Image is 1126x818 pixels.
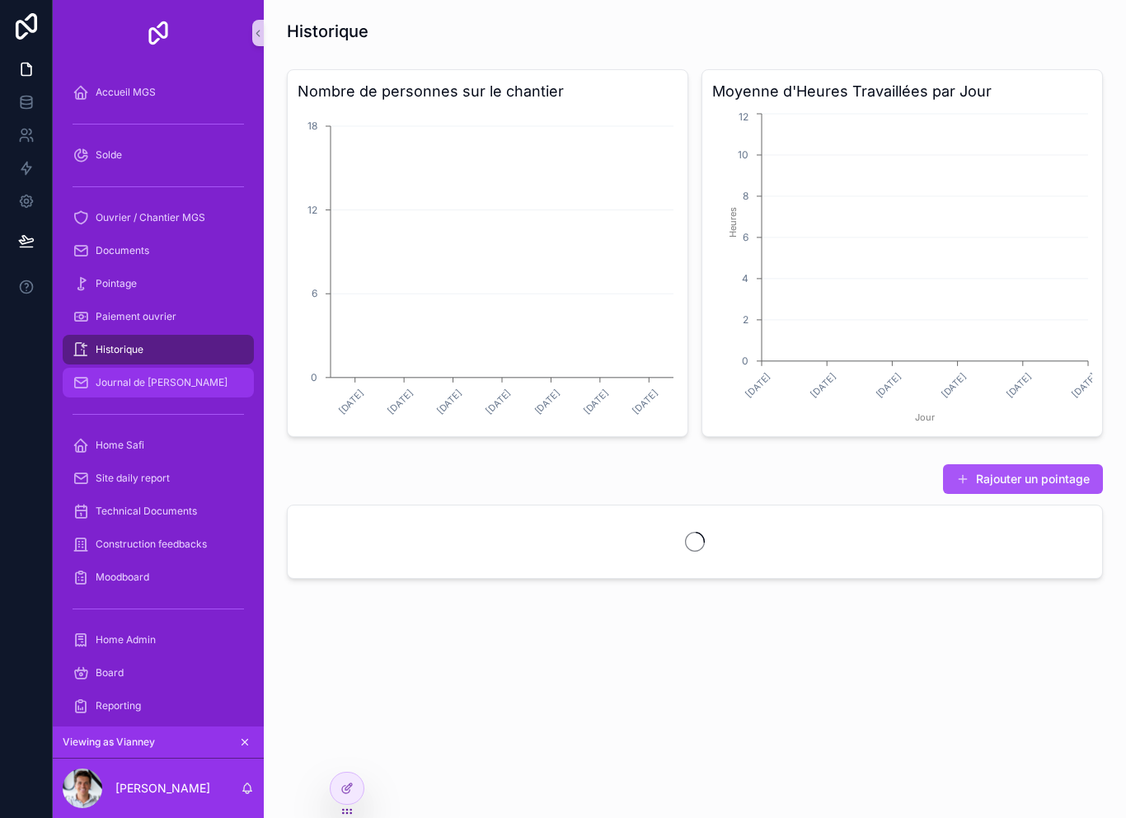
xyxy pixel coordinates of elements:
[145,20,171,46] img: App logo
[311,371,317,383] tspan: 0
[738,148,748,161] tspan: 10
[63,302,254,331] a: Paiement ouvrier
[96,211,205,224] span: Ouvrier / Chantier MGS
[712,80,1092,103] h3: Moyenne d'Heures Travaillées par Jour
[96,277,137,290] span: Pointage
[307,120,317,132] tspan: 18
[943,464,1103,494] button: Rajouter un pointage
[63,529,254,559] a: Construction feedbacks
[96,244,149,257] span: Documents
[874,370,903,400] text: [DATE]
[63,691,254,721] a: Reporting
[483,387,513,416] text: [DATE]
[63,203,254,233] a: Ouvrier / Chantier MGS
[96,310,176,323] span: Paiement ouvrier
[434,387,464,416] text: [DATE]
[96,343,143,356] span: Historique
[336,387,366,416] text: [DATE]
[96,376,228,389] span: Journal de [PERSON_NAME]
[96,571,149,584] span: Moodboard
[727,207,739,237] tspan: Heures
[533,387,562,416] text: [DATE]
[581,387,611,416] text: [DATE]
[96,505,197,518] span: Technical Documents
[915,411,935,423] tspan: Jour
[96,538,207,551] span: Construction feedbacks
[63,736,155,749] span: Viewing as Vianney
[809,370,838,400] text: [DATE]
[1004,370,1034,400] text: [DATE]
[63,140,254,170] a: Solde
[386,387,415,416] text: [DATE]
[63,658,254,688] a: Board
[742,272,748,284] tspan: 4
[63,335,254,364] a: Historique
[712,110,1092,426] div: chart
[53,66,264,726] div: scrollable content
[63,368,254,397] a: Journal de [PERSON_NAME]
[743,370,772,400] text: [DATE]
[63,430,254,460] a: Home Safi
[63,625,254,655] a: Home Admin
[63,236,254,266] a: Documents
[742,355,748,367] tspan: 0
[96,472,170,485] span: Site daily report
[63,269,254,299] a: Pointage
[307,204,317,216] tspan: 12
[63,78,254,107] a: Accueil MGS
[743,313,748,326] tspan: 2
[1069,370,1099,400] text: [DATE]
[631,387,660,416] text: [DATE]
[96,633,156,646] span: Home Admin
[743,231,748,243] tspan: 6
[739,110,748,123] tspan: 12
[287,20,368,43] h1: Historique
[96,86,156,99] span: Accueil MGS
[312,287,317,299] tspan: 6
[96,699,141,712] span: Reporting
[63,463,254,493] a: Site daily report
[115,780,210,797] p: [PERSON_NAME]
[939,370,969,400] text: [DATE]
[96,148,122,162] span: Solde
[96,666,124,679] span: Board
[96,439,144,452] span: Home Safi
[63,562,254,592] a: Moodboard
[298,80,678,103] h3: Nombre de personnes sur le chantier
[298,110,678,426] div: chart
[743,190,748,202] tspan: 8
[63,496,254,526] a: Technical Documents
